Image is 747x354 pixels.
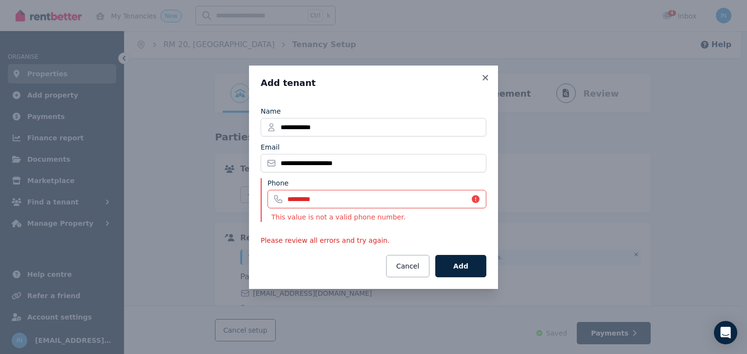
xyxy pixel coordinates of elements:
[261,77,486,89] h3: Add tenant
[267,212,486,222] p: This value is not a valid phone number.
[714,321,737,344] div: Open Intercom Messenger
[261,236,486,245] p: Please review all errors and try again.
[261,142,280,152] label: Email
[386,255,429,277] button: Cancel
[435,255,486,277] button: Add
[267,178,288,188] label: Phone
[261,106,281,116] label: Name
